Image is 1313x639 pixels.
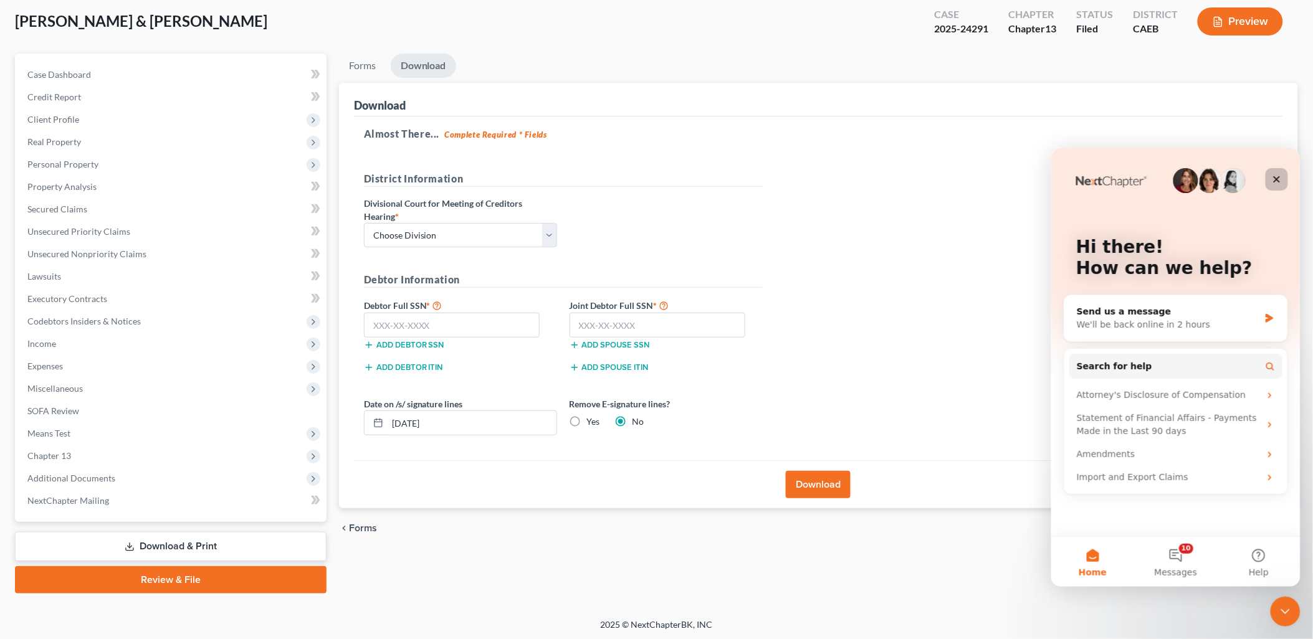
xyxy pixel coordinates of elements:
[27,136,81,147] span: Real Property
[15,12,267,30] span: [PERSON_NAME] & [PERSON_NAME]
[27,69,91,80] span: Case Dashboard
[1045,22,1056,34] span: 13
[364,197,557,223] label: Divisional Court for Meeting of Creditors Hearing
[15,566,327,594] a: Review & File
[27,204,87,214] span: Secured Claims
[934,7,988,22] div: Case
[339,54,386,78] a: Forms
[364,362,443,372] button: Add debtor ITIN
[570,340,650,350] button: Add spouse SSN
[1051,148,1301,587] iframe: Intercom live chat
[1133,7,1178,22] div: District
[444,130,547,140] strong: Complete Required * Fields
[358,298,563,313] label: Debtor Full SSN
[633,415,644,428] label: No
[570,362,649,372] button: Add spouse ITIN
[570,397,763,410] label: Remove E-signature lines?
[786,471,851,498] button: Download
[339,523,349,533] i: chevron_left
[27,495,109,506] span: NextChapter Mailing
[364,313,540,338] input: XXX-XX-XXXX
[1198,7,1283,35] button: Preview
[27,92,81,102] span: Credit Report
[27,361,63,371] span: Expenses
[1133,22,1178,36] div: CAEB
[27,226,130,237] span: Unsecured Priority Claims
[364,340,444,350] button: Add debtor SSN
[27,249,146,259] span: Unsecured Nonpriority Claims
[17,64,327,86] a: Case Dashboard
[27,405,79,416] span: SOFA Review
[27,338,56,349] span: Income
[1076,22,1113,36] div: Filed
[27,450,71,461] span: Chapter 13
[354,98,406,113] div: Download
[934,22,988,36] div: 2025-24291
[27,114,79,125] span: Client Profile
[17,220,327,243] a: Unsecured Priority Claims
[17,86,327,108] a: Credit Report
[27,181,97,192] span: Property Analysis
[1008,7,1056,22] div: Chapter
[17,490,327,512] a: NextChapter Mailing
[17,265,327,288] a: Lawsuits
[364,171,763,187] h5: District Information
[364,126,1273,141] h5: Almost There...
[1008,22,1056,36] div: Chapter
[17,176,327,198] a: Property Analysis
[17,243,327,265] a: Unsecured Nonpriority Claims
[17,288,327,310] a: Executory Contracts
[364,272,763,288] h5: Debtor Information
[364,397,463,410] label: Date on /s/ signature lines
[27,293,107,304] span: Executory Contracts
[27,159,98,169] span: Personal Property
[17,198,327,220] a: Secured Claims
[587,415,600,428] label: Yes
[27,383,83,394] span: Miscellaneous
[388,411,556,435] input: MM/DD/YYYY
[1076,7,1113,22] div: Status
[27,473,115,483] span: Additional Documents
[391,54,456,78] a: Download
[1271,597,1301,627] iframe: Intercom live chat
[349,523,377,533] span: Forms
[27,271,61,282] span: Lawsuits
[27,316,141,326] span: Codebtors Insiders & Notices
[563,298,769,313] label: Joint Debtor Full SSN
[339,523,394,533] button: chevron_left Forms
[570,313,746,338] input: XXX-XX-XXXX
[27,428,70,438] span: Means Test
[17,400,327,422] a: SOFA Review
[15,532,327,561] a: Download & Print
